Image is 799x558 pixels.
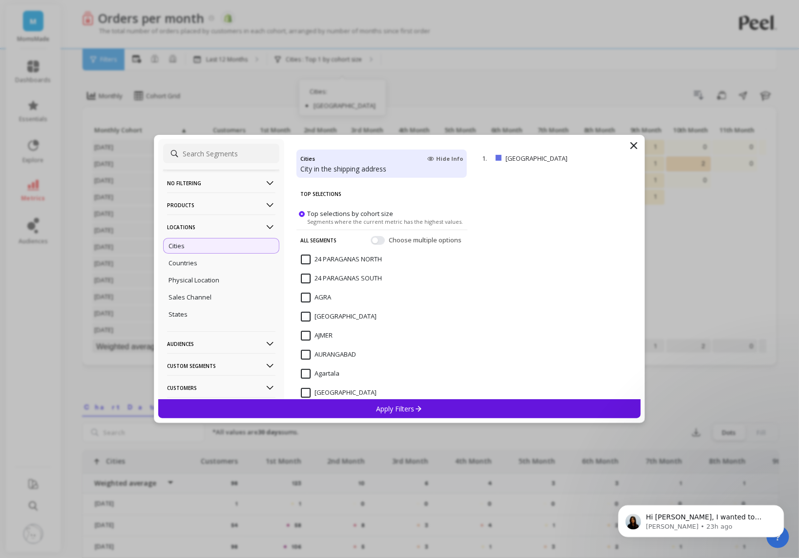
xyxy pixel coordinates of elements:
[301,293,331,302] span: AGRA
[168,276,219,284] p: Physical Location
[300,164,463,174] p: City in the shipping address
[301,331,333,341] span: AJMER
[307,218,463,225] span: Segments where the current metric has the highest values.
[300,153,315,164] h4: Cities
[389,236,463,245] span: Choose multiple options
[167,171,275,195] p: No filtering
[167,331,275,356] p: Audiences
[167,215,275,239] p: Locations
[168,310,188,319] p: States
[168,258,197,267] p: Countries
[604,485,799,553] iframe: Intercom notifications message
[163,144,279,163] input: Search Segments
[300,230,336,251] p: All Segments
[301,255,382,264] span: 24 PARAGANAS NORTH
[307,209,393,218] span: Top selections by cohort size
[168,293,211,301] p: Sales Channel
[301,350,356,360] span: AURANGABAD
[168,241,185,250] p: Cities
[300,184,463,204] p: Top Selections
[167,193,275,217] p: Products
[301,388,377,398] span: Allahabad
[167,397,275,422] p: Multi-Touch Attribution
[167,353,275,378] p: Custom Segments
[427,155,463,163] span: Hide Info
[377,404,423,413] p: Apply Filters
[482,154,492,163] p: 1.
[301,312,377,322] span: AHMEDABAD
[301,274,382,283] span: 24 PARAGANAS SOUTH
[301,369,339,379] span: Agartala
[167,375,275,400] p: Customers
[505,154,601,163] p: [GEOGRAPHIC_DATA]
